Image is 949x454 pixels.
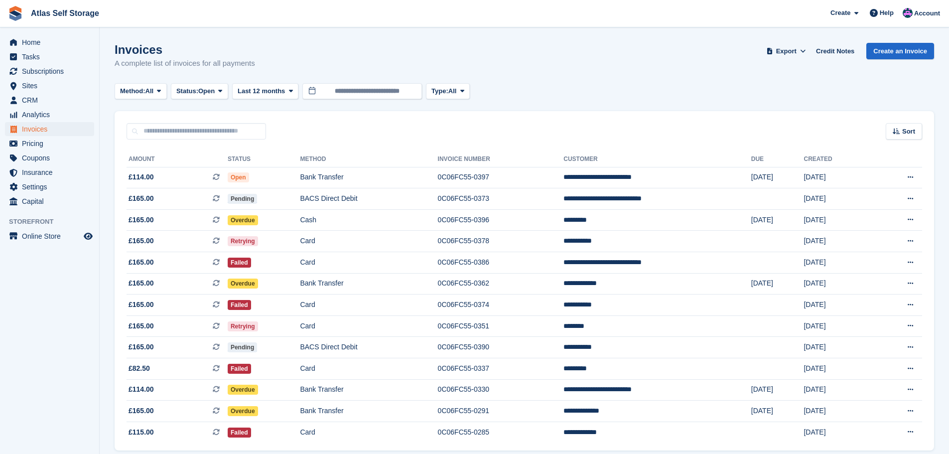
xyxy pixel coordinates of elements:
[804,252,872,274] td: [DATE]
[438,151,564,167] th: Invoice Number
[228,258,251,268] span: Failed
[228,364,251,374] span: Failed
[300,209,437,231] td: Cash
[22,122,82,136] span: Invoices
[448,86,457,96] span: All
[82,230,94,242] a: Preview store
[438,295,564,316] td: 0C06FC55-0374
[300,422,437,443] td: Card
[880,8,894,18] span: Help
[866,43,934,59] a: Create an Invoice
[228,151,300,167] th: Status
[804,315,872,337] td: [DATE]
[776,46,797,56] span: Export
[129,193,154,204] span: £165.00
[300,337,437,358] td: BACS Direct Debit
[438,167,564,188] td: 0C06FC55-0397
[129,236,154,246] span: £165.00
[438,231,564,252] td: 0C06FC55-0378
[438,188,564,210] td: 0C06FC55-0373
[5,35,94,49] a: menu
[171,83,228,100] button: Status: Open
[8,6,23,21] img: stora-icon-8386f47178a22dfd0bd8f6a31ec36ba5ce8667c1dd55bd0f319d3a0aa187defe.svg
[804,379,872,401] td: [DATE]
[751,167,804,188] td: [DATE]
[751,379,804,401] td: [DATE]
[5,64,94,78] a: menu
[228,236,258,246] span: Retrying
[129,406,154,416] span: £165.00
[22,180,82,194] span: Settings
[228,172,249,182] span: Open
[5,165,94,179] a: menu
[426,83,470,100] button: Type: All
[300,151,437,167] th: Method
[22,165,82,179] span: Insurance
[22,64,82,78] span: Subscriptions
[804,151,872,167] th: Created
[438,252,564,274] td: 0C06FC55-0386
[232,83,298,100] button: Last 12 months
[438,315,564,337] td: 0C06FC55-0351
[438,209,564,231] td: 0C06FC55-0396
[804,422,872,443] td: [DATE]
[903,8,913,18] img: Ryan Carroll
[228,406,258,416] span: Overdue
[176,86,198,96] span: Status:
[228,321,258,331] span: Retrying
[438,337,564,358] td: 0C06FC55-0390
[129,300,154,310] span: £165.00
[115,43,255,56] h1: Invoices
[5,151,94,165] a: menu
[22,229,82,243] span: Online Store
[902,127,915,137] span: Sort
[300,167,437,188] td: Bank Transfer
[300,401,437,422] td: Bank Transfer
[438,358,564,380] td: 0C06FC55-0337
[438,379,564,401] td: 0C06FC55-0330
[751,273,804,295] td: [DATE]
[804,358,872,380] td: [DATE]
[914,8,940,18] span: Account
[804,273,872,295] td: [DATE]
[5,137,94,151] a: menu
[431,86,448,96] span: Type:
[300,231,437,252] td: Card
[5,79,94,93] a: menu
[22,151,82,165] span: Coupons
[751,401,804,422] td: [DATE]
[22,93,82,107] span: CRM
[300,252,437,274] td: Card
[127,151,228,167] th: Amount
[300,358,437,380] td: Card
[5,50,94,64] a: menu
[5,93,94,107] a: menu
[228,342,257,352] span: Pending
[129,172,154,182] span: £114.00
[751,209,804,231] td: [DATE]
[228,194,257,204] span: Pending
[764,43,808,59] button: Export
[228,300,251,310] span: Failed
[438,273,564,295] td: 0C06FC55-0362
[115,83,167,100] button: Method: All
[129,215,154,225] span: £165.00
[228,385,258,395] span: Overdue
[830,8,850,18] span: Create
[300,188,437,210] td: BACS Direct Debit
[129,257,154,268] span: £165.00
[22,194,82,208] span: Capital
[129,384,154,395] span: £114.00
[5,229,94,243] a: menu
[22,108,82,122] span: Analytics
[804,337,872,358] td: [DATE]
[438,401,564,422] td: 0C06FC55-0291
[804,188,872,210] td: [DATE]
[300,273,437,295] td: Bank Transfer
[228,428,251,438] span: Failed
[9,217,99,227] span: Storefront
[22,35,82,49] span: Home
[198,86,215,96] span: Open
[300,295,437,316] td: Card
[22,50,82,64] span: Tasks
